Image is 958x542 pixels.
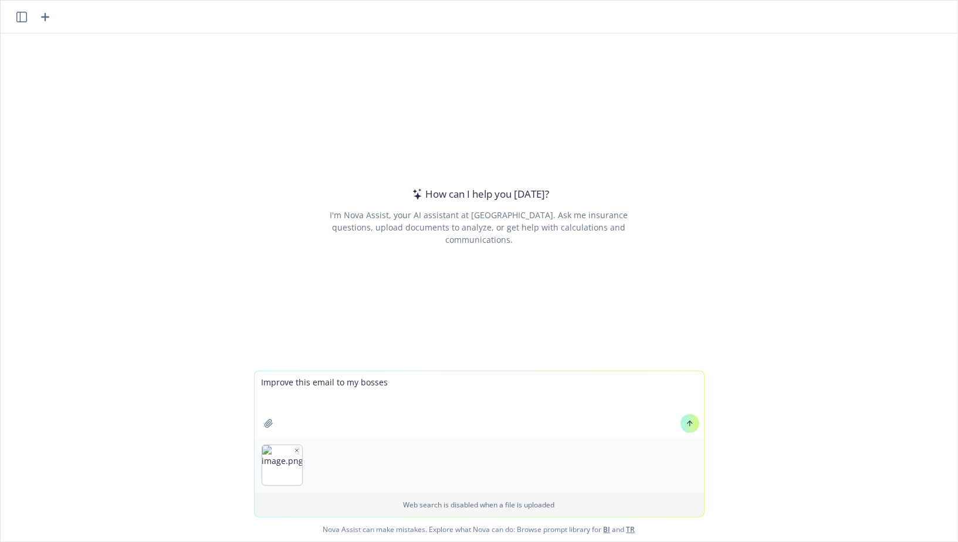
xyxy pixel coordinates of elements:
p: Web search is disabled when a file is uploaded [262,500,697,510]
span: Nova Assist can make mistakes. Explore what Nova can do: Browse prompt library for and [5,517,953,541]
a: BI [604,524,611,534]
div: How can I help you [DATE]? [409,187,549,202]
div: I'm Nova Assist, your AI assistant at [GEOGRAPHIC_DATA]. Ask me insurance questions, upload docum... [314,209,644,246]
a: TR [627,524,635,534]
textarea: Improve this email to my bosses [255,371,704,438]
img: image.png [262,445,302,485]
